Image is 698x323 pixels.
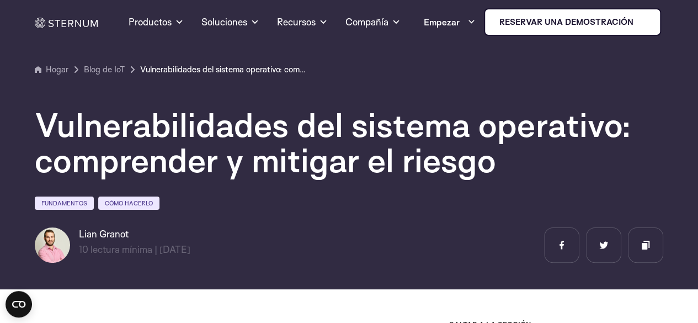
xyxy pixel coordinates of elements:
font: Cómo hacerlo [105,199,153,207]
font: Reservar una demostración [499,17,633,27]
img: Lian Granot [35,227,70,263]
font: Blog de IoT [84,64,125,75]
button: Open CMP widget [6,291,32,317]
font: lectura mínima | [90,243,157,255]
font: Hogar [46,64,68,75]
font: 10 [79,243,88,255]
font: Recursos [277,16,316,28]
font: Productos [129,16,172,28]
font: [DATE] [159,243,190,255]
font: Vulnerabilidades del sistema operativo: comprender y mitigar el riesgo [35,104,631,181]
font: Lian Granot [79,228,129,240]
a: Vulnerabilidades del sistema operativo: comprender y mitigar el riesgo [140,63,306,76]
a: Cómo hacerlo [98,197,159,210]
font: Soluciones [201,16,247,28]
a: Empezar [423,11,475,33]
img: esternón iot [637,18,646,27]
a: Reservar una demostración [484,8,661,36]
a: Fundamentos [35,197,94,210]
font: Fundamentos [41,199,87,207]
font: Compañía [345,16,388,28]
font: Vulnerabilidades del sistema operativo: comprender y mitigar el riesgo [140,64,395,75]
a: Hogar [35,63,68,76]
font: Empezar [423,17,459,28]
a: Blog de IoT [84,63,125,76]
